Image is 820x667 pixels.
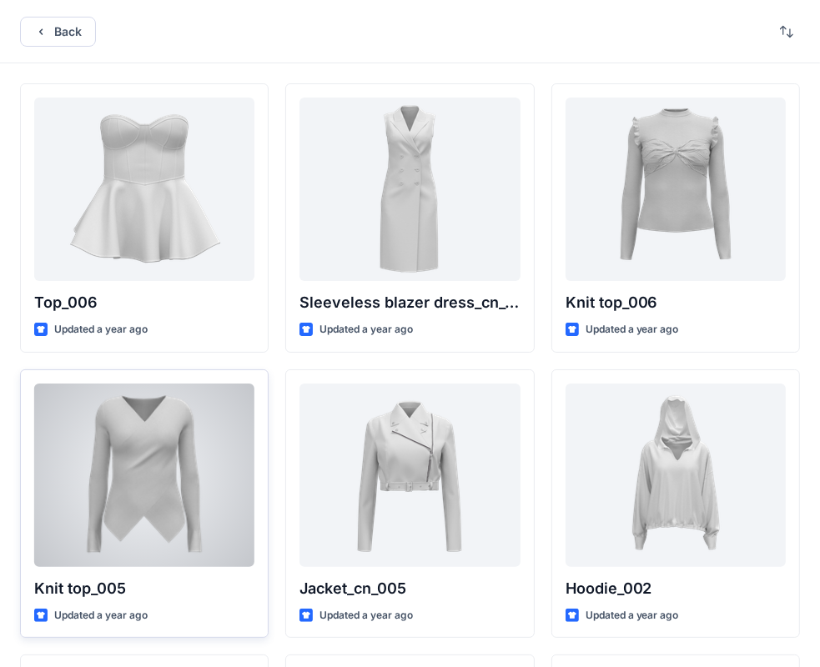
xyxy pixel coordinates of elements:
[54,321,148,339] p: Updated a year ago
[299,98,520,281] a: Sleeveless blazer dress_cn_001
[566,98,786,281] a: Knit top_006
[586,321,679,339] p: Updated a year ago
[299,384,520,567] a: Jacket_cn_005
[34,577,254,600] p: Knit top_005
[20,17,96,47] button: Back
[566,577,786,600] p: Hoodie_002
[34,384,254,567] a: Knit top_005
[586,607,679,624] p: Updated a year ago
[34,291,254,314] p: Top_006
[319,607,413,624] p: Updated a year ago
[299,577,520,600] p: Jacket_cn_005
[54,607,148,624] p: Updated a year ago
[319,321,413,339] p: Updated a year ago
[566,291,786,314] p: Knit top_006
[566,384,786,567] a: Hoodie_002
[34,98,254,281] a: Top_006
[299,291,520,314] p: Sleeveless blazer dress_cn_001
